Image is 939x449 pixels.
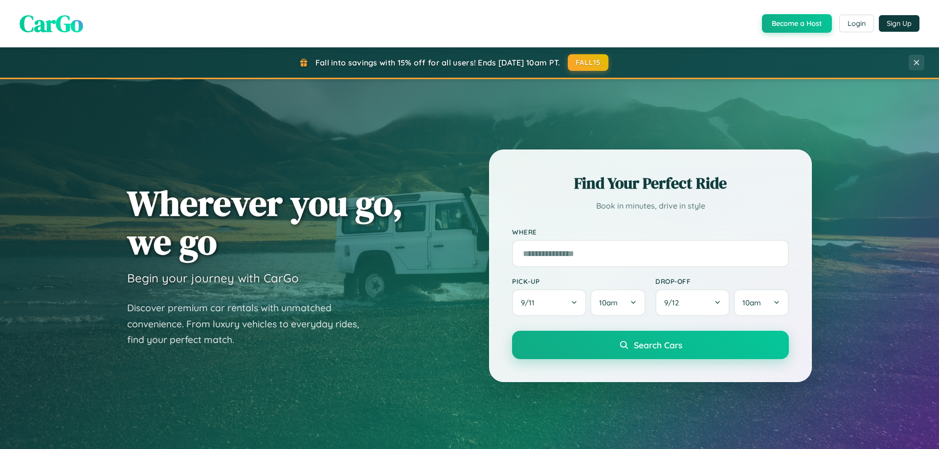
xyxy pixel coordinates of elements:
[655,289,730,316] button: 9/12
[664,298,684,307] span: 9 / 12
[521,298,539,307] span: 9 / 11
[734,289,789,316] button: 10am
[127,184,403,261] h1: Wherever you go, we go
[315,58,560,67] span: Fall into savings with 15% off for all users! Ends [DATE] 10am PT.
[742,298,761,307] span: 10am
[512,172,789,194] h2: Find Your Perfect Ride
[762,14,832,33] button: Become a Host
[655,277,789,285] label: Drop-off
[568,54,609,71] button: FALL15
[127,300,372,348] p: Discover premium car rentals with unmatched convenience. From luxury vehicles to everyday rides, ...
[512,289,586,316] button: 9/11
[512,228,789,236] label: Where
[599,298,618,307] span: 10am
[20,7,83,40] span: CarGo
[512,277,646,285] label: Pick-up
[127,271,299,285] h3: Begin your journey with CarGo
[590,289,646,316] button: 10am
[512,199,789,213] p: Book in minutes, drive in style
[839,15,874,32] button: Login
[512,331,789,359] button: Search Cars
[879,15,919,32] button: Sign Up
[634,340,682,350] span: Search Cars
